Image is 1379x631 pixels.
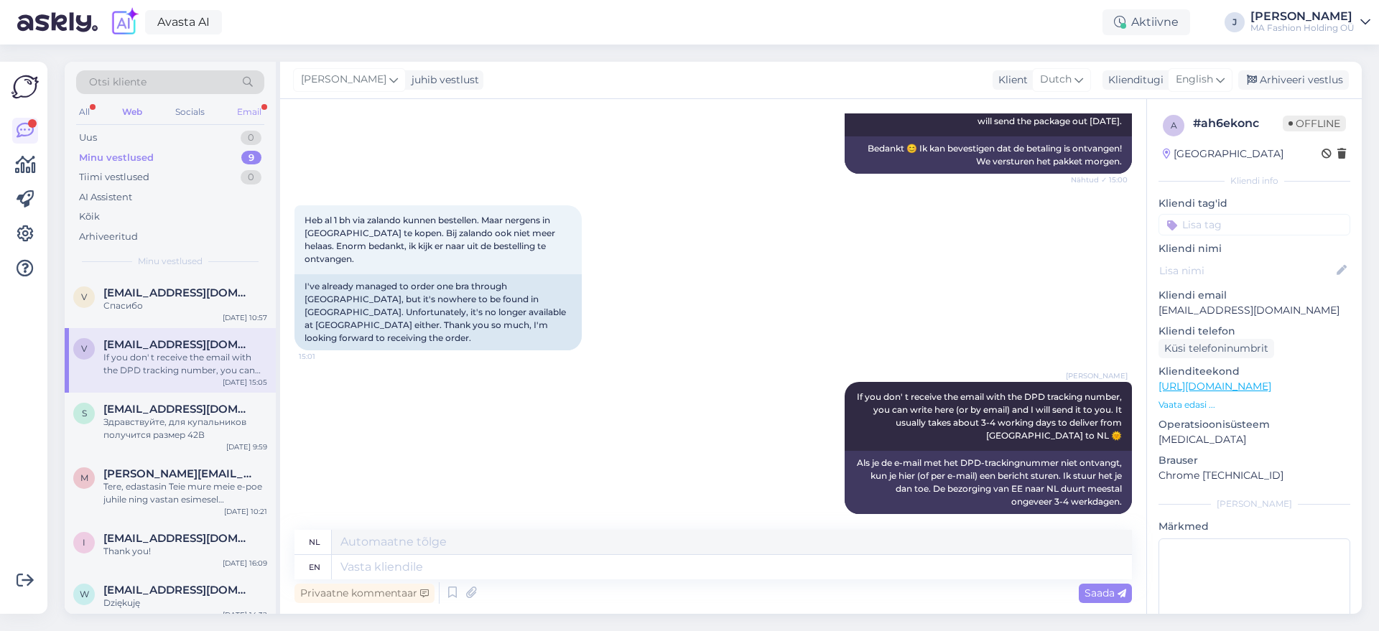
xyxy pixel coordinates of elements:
[1074,515,1128,525] span: 15:05
[79,190,132,205] div: AI Assistent
[103,584,253,597] span: waronskaewelina@gmail.com
[294,274,582,350] div: I've already managed to order one bra through [GEOGRAPHIC_DATA], but it's nowhere to be found in ...
[301,72,386,88] span: [PERSON_NAME]
[223,558,267,569] div: [DATE] 16:09
[1102,9,1190,35] div: Aktiivne
[1040,72,1072,88] span: Dutch
[1250,11,1355,22] div: [PERSON_NAME]
[138,255,203,268] span: Minu vestlused
[103,597,267,609] div: Dziękuję
[224,506,267,517] div: [DATE] 10:21
[80,472,88,483] span: M
[241,170,261,184] div: 0
[1159,324,1350,339] p: Kliendi telefon
[845,451,1132,514] div: Als je de e-mail met het DPD-trackingnummer niet ontvangt, kun je hier (of per e-mail) een berich...
[1159,174,1350,187] div: Kliendi info
[79,210,100,224] div: Kõik
[294,584,435,603] div: Privaatne kommentaar
[11,73,39,101] img: Askly Logo
[1159,380,1271,393] a: [URL][DOMAIN_NAME]
[234,103,264,121] div: Email
[109,7,139,37] img: explore-ai
[1171,120,1177,131] span: a
[79,170,149,184] div: Tiimi vestlused
[1250,22,1355,34] div: MA Fashion Holding OÜ
[79,151,154,165] div: Minu vestlused
[103,338,253,351] span: veronicavalks@hotmail.com
[241,151,261,165] div: 9
[81,343,87,354] span: v
[1159,339,1274,358] div: Küsi telefoninumbrit
[81,291,87,302] span: V
[76,103,93,121] div: All
[1159,398,1350,411] p: Vaata edasi ...
[89,75,147,90] span: Otsi kliente
[1176,72,1213,88] span: English
[1225,12,1245,32] div: J
[993,73,1028,88] div: Klient
[103,351,267,377] div: If you don' t receive the email with the DPD tracking number, you can write here (or by email) an...
[1071,174,1128,185] span: Nähtud ✓ 15:00
[223,377,267,388] div: [DATE] 15:05
[172,103,208,121] div: Socials
[103,545,267,558] div: Thank you!
[79,230,138,244] div: Arhiveeritud
[82,408,87,419] span: s
[103,299,267,312] div: Спасибо
[223,609,267,620] div: [DATE] 14:32
[299,351,353,362] span: 15:01
[119,103,145,121] div: Web
[1159,288,1350,303] p: Kliendi email
[1159,196,1350,211] p: Kliendi tag'id
[1066,370,1128,381] span: [PERSON_NAME]
[1163,146,1283,162] div: [GEOGRAPHIC_DATA]
[145,10,222,34] a: Avasta AI
[80,589,89,599] span: w
[226,441,267,452] div: [DATE] 9:59
[1159,214,1350,235] input: Lisa tag
[1159,497,1350,510] div: [PERSON_NAME]
[1102,73,1164,88] div: Klienditugi
[1159,263,1334,279] input: Lisa nimi
[1159,519,1350,534] p: Märkmed
[83,537,85,548] span: i
[857,391,1124,441] span: If you don' t receive the email with the DPD tracking number, you can write here (or by email) an...
[1283,116,1346,131] span: Offline
[79,131,97,145] div: Uus
[1159,417,1350,432] p: Operatsioonisüsteem
[103,416,267,441] div: Здравствуйте, для купальников получится размер 42В
[309,555,320,579] div: en
[1159,453,1350,468] p: Brauser
[1250,11,1370,34] a: [PERSON_NAME]MA Fashion Holding OÜ
[1159,303,1350,318] p: [EMAIL_ADDRESS][DOMAIN_NAME]
[103,403,253,416] span: s.ivanova76@abv.bg
[241,131,261,145] div: 0
[309,530,320,554] div: nl
[305,215,557,264] span: Heb al 1 bh via zalando kunnen bestellen. Maar nergens in [GEOGRAPHIC_DATA] te kopen. Bij zalando...
[1238,70,1349,90] div: Arhiveeri vestlus
[1159,241,1350,256] p: Kliendi nimi
[103,467,253,480] span: Maria.aru@gmail.com
[1159,468,1350,483] p: Chrome [TECHNICAL_ID]
[103,286,253,299] span: Viktorichka85@gmail.com
[1085,586,1126,599] span: Saada
[1193,115,1283,132] div: # ah6ekonc
[406,73,479,88] div: juhib vestlust
[845,136,1132,174] div: Bedankt 😊 Ik kan bevestigen dat de betaling is ontvangen! We versturen het pakket morgen.
[103,480,267,506] div: Tere, edastasin Teie mure meie e-poe juhile ning vastan esimesel võimalusel.
[103,532,253,545] span: iveto_rfans@abv.bg
[1159,432,1350,447] p: [MEDICAL_DATA]
[1159,364,1350,379] p: Klienditeekond
[223,312,267,323] div: [DATE] 10:57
